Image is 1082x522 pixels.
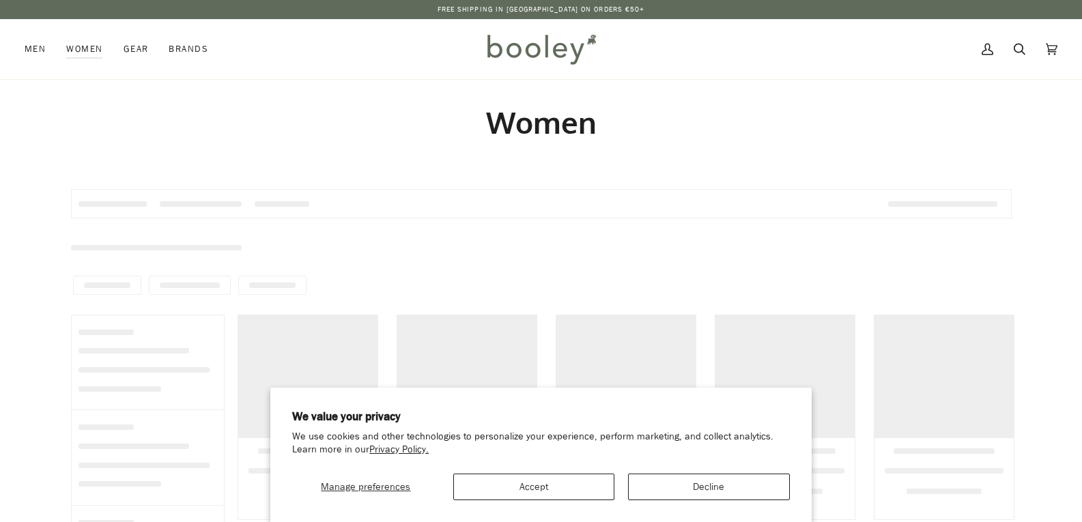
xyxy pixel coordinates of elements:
p: We use cookies and other technologies to personalize your experience, perform marketing, and coll... [292,431,790,456]
button: Accept [453,474,615,500]
h1: Women [71,104,1012,141]
a: Men [25,19,56,79]
span: Brands [169,42,208,56]
span: Women [66,42,102,56]
h2: We value your privacy [292,409,790,424]
button: Manage preferences [292,474,439,500]
a: Brands [158,19,218,79]
a: Gear [113,19,159,79]
span: Men [25,42,46,56]
p: Free Shipping in [GEOGRAPHIC_DATA] on Orders €50+ [438,4,645,15]
span: Gear [124,42,149,56]
span: Manage preferences [321,480,410,493]
button: Decline [628,474,790,500]
a: Privacy Policy. [369,443,429,456]
a: Women [56,19,113,79]
img: Booley [481,29,601,69]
